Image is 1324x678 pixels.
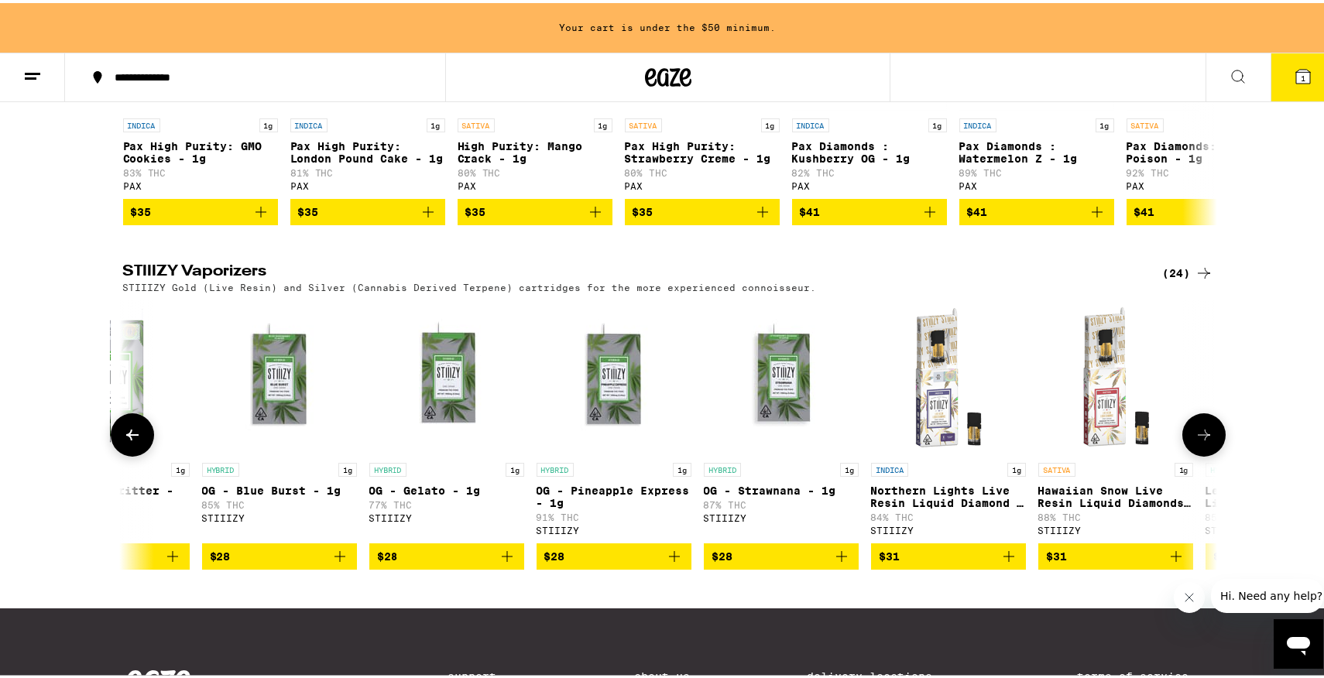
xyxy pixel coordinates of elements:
p: 81% THC [290,165,445,175]
p: Pax Diamonds: Durban Poison - 1g [1127,137,1281,162]
span: $41 [1134,203,1155,215]
div: PAX [290,178,445,188]
p: HYBRID [202,460,239,474]
p: OG - Pineapple Express - 1g [537,481,691,506]
img: STIIIZY - OG - Apple Fritter - 1g [35,297,190,452]
p: 84% THC [871,509,1026,519]
p: SATIVA [1127,115,1164,129]
p: OG - Apple Fritter - 1g [35,481,190,506]
a: Open page for OG - Apple Fritter - 1g from STIIIZY [35,297,190,540]
p: Pax High Purity: Strawberry Creme - 1g [625,137,780,162]
div: PAX [1127,178,1281,188]
p: HYBRID [1206,460,1243,474]
a: Open page for OG - Gelato - 1g from STIIIZY [369,297,524,540]
p: 85% THC [202,497,357,507]
button: Add to bag [1038,540,1193,567]
span: $35 [633,203,653,215]
span: 1 [1301,70,1305,80]
p: Northern Lights Live Resin Liquid Diamond - 1g [871,481,1026,506]
span: $28 [544,547,565,560]
p: 92% THC [1127,165,1281,175]
img: STIIIZY - Hawaiian Snow Live Resin Liquid Diamonds - 1g [1038,297,1193,452]
a: (24) [1163,261,1213,279]
img: STIIIZY - OG - Strawnana - 1g [704,297,859,452]
button: Add to bag [625,196,780,222]
a: Open page for OG - Pineapple Express - 1g from STIIIZY [537,297,691,540]
img: STIIIZY - Northern Lights Live Resin Liquid Diamond - 1g [871,297,1026,452]
p: 91% THC [537,509,691,519]
p: 80% THC [458,165,612,175]
button: Add to bag [35,540,190,567]
div: PAX [625,178,780,188]
a: Open page for Hawaiian Snow Live Resin Liquid Diamonds - 1g from STIIIZY [1038,297,1193,540]
p: Pax Diamonds : Watermelon Z - 1g [959,137,1114,162]
button: Add to bag [123,196,278,222]
p: Hawaiian Snow Live Resin Liquid Diamonds - 1g [1038,481,1193,506]
p: 1g [673,460,691,474]
p: SATIVA [625,115,662,129]
p: Pax High Purity: London Pound Cake - 1g [290,137,445,162]
span: $31 [1046,547,1067,560]
a: Open page for OG - Strawnana - 1g from STIIIZY [704,297,859,540]
div: PAX [123,178,278,188]
button: Add to bag [871,540,1026,567]
a: Open page for Northern Lights Live Resin Liquid Diamond - 1g from STIIIZY [871,297,1026,540]
button: Add to bag [290,196,445,222]
p: 87% THC [704,497,859,507]
p: INDICA [871,460,908,474]
iframe: Close message [1174,579,1205,610]
button: Add to bag [704,540,859,567]
span: $28 [377,547,398,560]
p: INDICA [290,115,328,129]
p: OG - Blue Burst - 1g [202,481,357,494]
p: 1g [506,460,524,474]
p: 1g [259,115,278,129]
p: INDICA [959,115,996,129]
p: HYBRID [704,460,741,474]
iframe: Button to launch messaging window [1274,616,1323,666]
p: Pax Diamonds : Kushberry OG - 1g [792,137,947,162]
p: Pax High Purity: GMO Cookies - 1g [123,137,278,162]
img: STIIIZY - OG - Gelato - 1g [369,297,524,452]
p: STIIIZY Gold (Live Resin) and Silver (Cannabis Derived Terpene) cartridges for the more experienc... [123,279,817,289]
div: STIIIZY [202,510,357,520]
span: $31 [1213,547,1234,560]
h2: STIIIZY Vaporizers [123,261,1137,279]
p: 80% THC [625,165,780,175]
span: $41 [800,203,821,215]
button: Add to bag [202,540,357,567]
p: 1g [171,460,190,474]
img: STIIIZY - OG - Pineapple Express - 1g [537,297,691,452]
a: Open page for OG - Blue Burst - 1g from STIIIZY [202,297,357,540]
p: SATIVA [1038,460,1075,474]
button: Add to bag [458,196,612,222]
span: $35 [465,203,486,215]
span: $31 [879,547,900,560]
div: STIIIZY [537,522,691,532]
iframe: Message from company [1211,576,1323,610]
span: $28 [712,547,732,560]
span: $41 [967,203,988,215]
div: PAX [792,178,947,188]
p: 1g [338,460,357,474]
p: 82% THC [792,165,947,175]
p: 77% THC [369,497,524,507]
span: $35 [131,203,152,215]
button: Add to bag [959,196,1114,222]
p: 88% THC [1038,509,1193,519]
img: STIIIZY - OG - Blue Burst - 1g [202,297,357,452]
p: SATIVA [458,115,495,129]
button: Add to bag [792,196,947,222]
span: $35 [298,203,319,215]
div: STIIIZY [871,522,1026,532]
p: 87% THC [35,509,190,519]
p: 1g [1007,460,1026,474]
div: STIIIZY [369,510,524,520]
p: 89% THC [959,165,1114,175]
p: 1g [761,115,780,129]
button: Add to bag [1127,196,1281,222]
div: PAX [458,178,612,188]
div: STIIIZY [704,510,859,520]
